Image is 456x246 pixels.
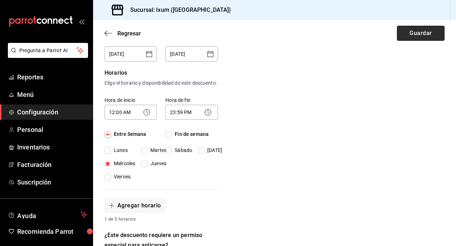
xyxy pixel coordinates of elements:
span: Sábado [172,147,192,154]
span: Recomienda Parrot [17,227,87,236]
button: Open calendar [145,50,154,58]
span: Regresar [117,30,141,37]
label: Hora de fin [165,98,218,103]
input: DD/MM/YYYY [109,47,142,61]
span: Suscripción [17,177,87,187]
span: Entre Semana [111,131,146,138]
button: Open calendar [206,50,215,58]
span: [DATE] [204,147,222,154]
span: Fin de semana [172,131,209,138]
button: Guardar [397,26,445,41]
input: DD/MM/YYYY [170,47,203,61]
label: Hora de inicio [105,98,157,103]
span: Menú [17,90,87,99]
span: Facturación [17,160,87,169]
span: 1 de 5 horarios [105,216,218,223]
span: Ayuda [17,210,78,219]
a: Pregunta a Parrot AI [5,52,88,59]
button: Pregunta a Parrot AI [8,43,88,58]
span: Pregunta a Parrot AI [19,47,77,54]
div: 23:59 PM [165,105,218,120]
button: Regresar [105,30,141,37]
span: Inventarios [17,142,87,152]
span: Viernes [111,173,131,181]
span: Reportes [17,72,87,82]
h3: Sucursal: Ixum ([GEOGRAPHIC_DATA]) [125,6,231,14]
span: Martes [147,147,166,154]
span: Jueves [147,160,166,167]
button: Agregar horario [105,198,165,213]
span: Personal [17,125,87,134]
p: Horarios [105,69,218,77]
span: Lunes [111,147,128,154]
div: 12:00 AM [105,105,157,120]
button: open_drawer_menu [79,19,84,24]
span: Miércoles [111,160,135,167]
span: Configuración [17,107,87,117]
p: Elige el horario y disponibilidad de este descuento. [105,79,218,87]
